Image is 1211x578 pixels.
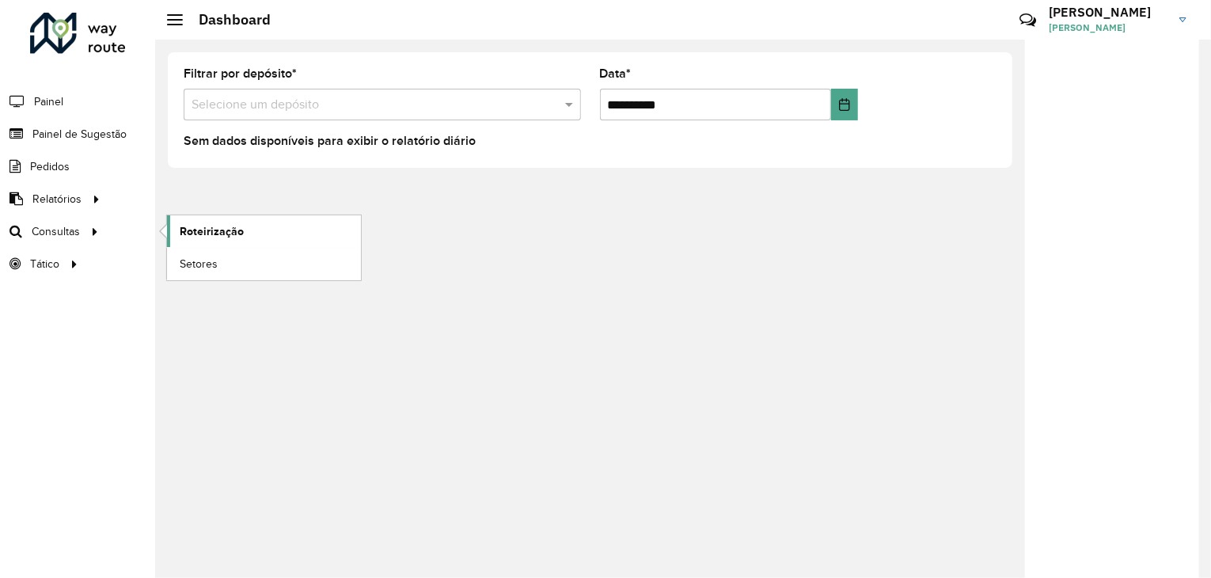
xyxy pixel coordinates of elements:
[32,126,127,143] span: Painel de Sugestão
[831,89,858,120] button: Choose Date
[30,158,70,175] span: Pedidos
[184,131,476,150] label: Sem dados disponíveis para exibir o relatório diário
[1049,21,1167,35] span: [PERSON_NAME]
[34,93,63,110] span: Painel
[184,64,297,83] label: Filtrar por depósito
[600,64,632,83] label: Data
[30,256,59,272] span: Tático
[180,223,244,240] span: Roteirização
[32,191,82,207] span: Relatórios
[167,248,361,279] a: Setores
[180,256,218,272] span: Setores
[167,215,361,247] a: Roteirização
[1011,3,1045,37] a: Contato Rápido
[1049,5,1167,20] h3: [PERSON_NAME]
[32,223,80,240] span: Consultas
[183,11,271,29] h2: Dashboard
